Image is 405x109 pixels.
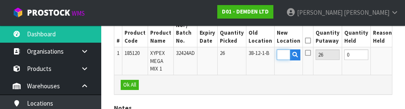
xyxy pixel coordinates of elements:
[72,9,85,17] small: WMS
[371,11,394,47] th: Reason Held
[297,8,343,16] span: [PERSON_NAME]
[313,11,342,47] th: Quantity Putaway
[220,49,225,57] span: 26
[316,49,340,60] input: Putaway
[176,49,195,57] span: 32424AD
[197,11,218,47] th: Expiry Date
[246,11,275,47] th: Old Location
[218,11,246,47] th: Quantity Picked
[13,7,23,18] img: cube-alt.png
[121,80,139,90] button: Ok All
[114,11,122,47] th: #
[275,11,303,47] th: New Location
[150,49,165,72] span: XYPEX MEGA MIX 1
[277,49,290,60] input: Location Code
[344,8,389,16] span: [PERSON_NAME]
[174,11,197,47] th: Serial No. / Batch No.
[342,11,371,47] th: Quantity Held
[344,49,368,60] input: Held
[122,11,148,47] th: Product Code
[27,7,70,18] span: ProStock
[148,11,174,47] th: Product Name
[124,49,140,57] span: 185120
[117,49,119,57] span: 1
[248,49,269,57] span: 38-12-1-B
[222,8,269,15] strong: D01 - DEMDEN LTD
[217,5,273,19] a: D01 - DEMDEN LTD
